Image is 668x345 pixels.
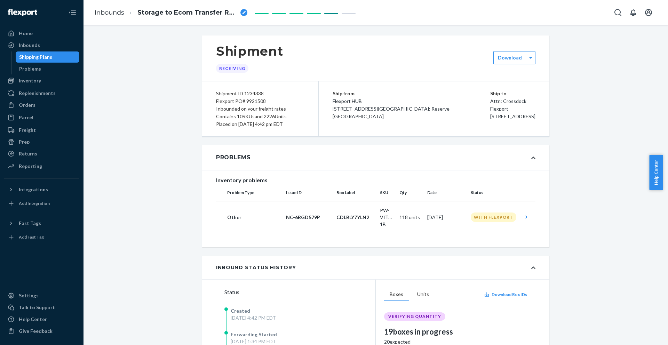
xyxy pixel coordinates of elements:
[19,200,50,206] div: Add Integration
[216,176,535,184] div: Inventory problems
[4,125,79,136] a: Freight
[626,6,640,19] button: Open notifications
[16,51,80,63] a: Shipping Plans
[4,28,79,39] a: Home
[4,326,79,337] button: Give Feedback
[231,308,250,314] span: Created
[484,291,527,297] button: Download Box IDs
[4,99,79,111] a: Orders
[4,136,79,147] a: Prep
[216,64,248,73] div: Receiving
[224,288,375,296] div: Status
[19,292,39,299] div: Settings
[231,338,277,345] div: [DATE] 1:34 PM EDT
[19,138,30,145] div: Prep
[19,304,55,311] div: Talk to Support
[4,184,79,195] button: Integrations
[333,98,450,119] span: Flexport HUB [STREET_ADDRESS][GEOGRAPHIC_DATA]: Reserve [GEOGRAPHIC_DATA]
[388,314,441,319] span: VERIFYING QUANTITY
[4,148,79,159] a: Returns
[19,114,33,121] div: Parcel
[336,214,374,221] p: CDLBLY7YLN2
[216,113,304,120] div: Contains 10 SKUs and 2226 Units
[623,324,661,342] iframe: Opens a widget where you can chat to one of our agents
[19,186,48,193] div: Integrations
[424,184,468,201] th: Date
[216,120,304,128] div: Placed on [DATE] 4:42 pm EDT
[89,2,253,23] ol: breadcrumbs
[490,97,535,105] p: Attn: Crossdock
[4,75,79,86] a: Inventory
[384,288,409,301] button: Boxes
[397,201,424,233] td: 118 units
[231,331,277,337] span: Forwarding Started
[498,54,522,61] label: Download
[468,184,520,201] th: Status
[216,97,304,105] div: Flexport PO# 9921508
[19,65,41,72] div: Problems
[377,184,397,201] th: SKU
[4,88,79,99] a: Replenishments
[19,102,35,109] div: Orders
[231,314,276,321] div: [DATE] 4:42 PM EDT
[490,90,535,97] p: Ship to
[137,8,238,17] span: Storage to Ecom Transfer RP587BLGL0LSC
[216,90,304,97] div: Shipment ID 1234338
[397,184,424,201] th: Qty
[19,328,53,335] div: Give Feedback
[216,105,304,113] div: Inbounded on your freight rates
[334,184,377,201] th: Box Label
[216,153,251,162] div: Problems
[4,40,79,51] a: Inbounds
[283,184,334,201] th: Issue ID
[377,201,397,233] td: PW-VITAMINB-1B
[19,163,42,170] div: Reporting
[19,90,56,97] div: Replenishments
[19,30,33,37] div: Home
[490,105,535,113] p: Flexport
[4,232,79,243] a: Add Fast Tag
[19,54,52,61] div: Shipping Plans
[216,44,283,58] h1: Shipment
[4,302,79,313] button: Talk to Support
[384,326,527,337] div: 19 boxes in progress
[611,6,625,19] button: Open Search Box
[19,127,36,134] div: Freight
[4,218,79,229] button: Fast Tags
[4,112,79,123] a: Parcel
[216,264,296,271] div: Inbound Status History
[19,220,41,227] div: Fast Tags
[95,9,124,16] a: Inbounds
[19,42,40,49] div: Inbounds
[649,155,663,190] button: Help Center
[4,314,79,325] a: Help Center
[471,212,516,222] div: With Flexport
[65,6,79,19] button: Close Navigation
[333,90,490,97] p: Ship from
[227,214,280,221] p: Other
[490,113,535,119] span: [STREET_ADDRESS]
[412,288,435,301] button: Units
[4,290,79,301] a: Settings
[4,161,79,172] a: Reporting
[642,6,655,19] button: Open account menu
[19,316,47,323] div: Help Center
[19,150,37,157] div: Returns
[19,77,41,84] div: Inventory
[4,198,79,209] a: Add Integration
[424,201,468,233] td: [DATE]
[216,184,283,201] th: Problem Type
[16,63,80,74] a: Problems
[286,214,331,221] p: NC-6RGD579P
[19,234,44,240] div: Add Fast Tag
[8,9,37,16] img: Flexport logo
